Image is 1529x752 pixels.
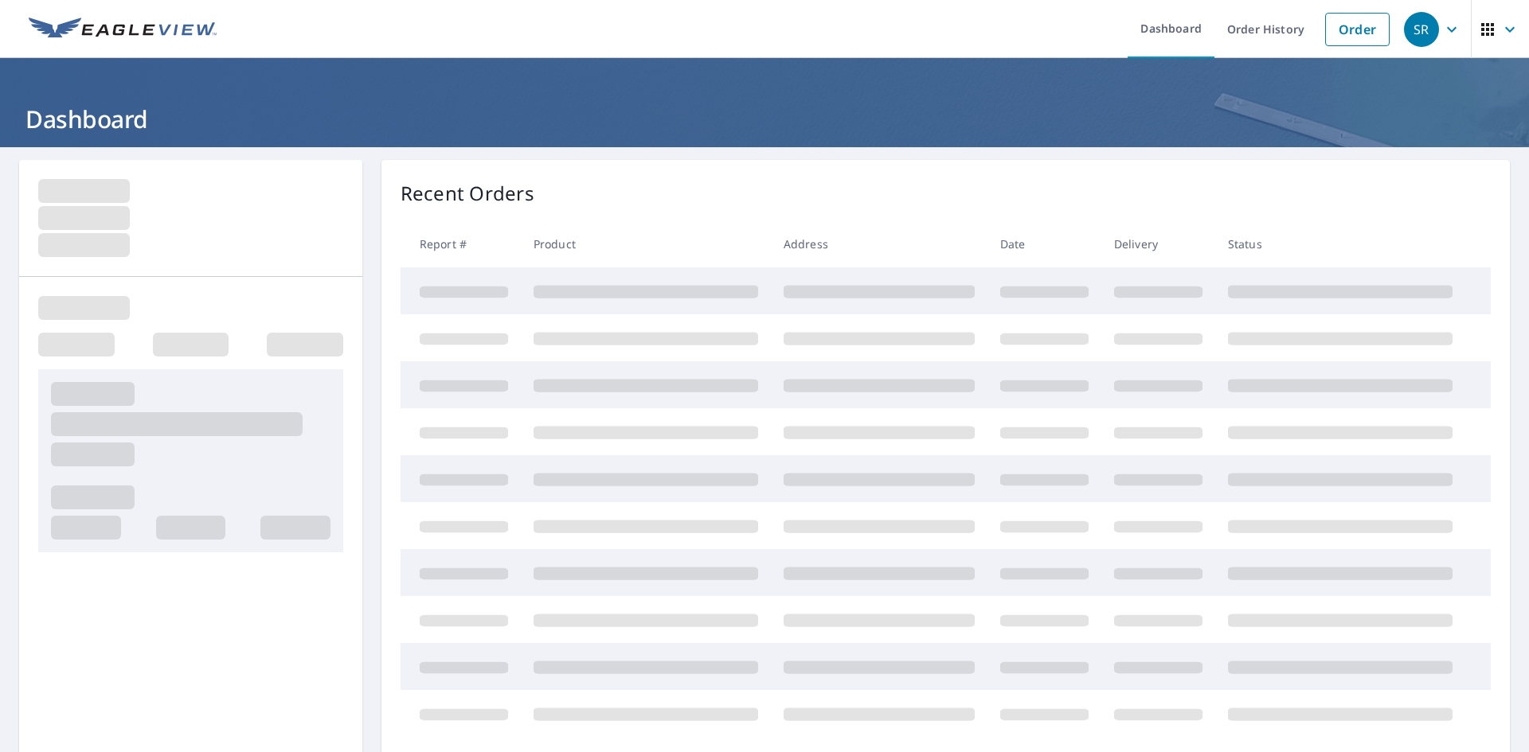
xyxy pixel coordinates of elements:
h1: Dashboard [19,103,1510,135]
th: Address [771,220,987,267]
a: Order [1325,13,1390,46]
th: Report # [401,220,521,267]
th: Status [1215,220,1465,267]
th: Date [987,220,1101,267]
div: SR [1404,12,1439,47]
p: Recent Orders [401,179,534,208]
img: EV Logo [29,18,217,41]
th: Product [521,220,771,267]
th: Delivery [1101,220,1215,267]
